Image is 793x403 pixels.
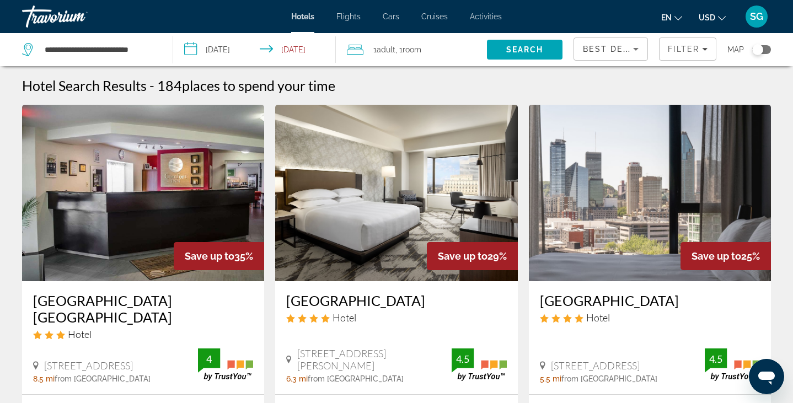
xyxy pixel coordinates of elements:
[583,45,640,53] span: Best Deals
[157,77,335,94] h2: 184
[540,311,760,324] div: 4 star Hotel
[551,359,640,372] span: [STREET_ADDRESS]
[198,348,253,381] img: TrustYou guest rating badge
[336,12,361,21] a: Flights
[22,77,147,94] h1: Hotel Search Results
[529,105,771,281] img: Griffintown Hotel
[506,45,544,54] span: Search
[487,40,562,60] button: Search
[198,352,220,366] div: 4
[744,45,771,55] button: Toggle map
[395,42,421,57] span: , 1
[668,45,699,53] span: Filter
[470,12,502,21] a: Activities
[583,42,639,56] mat-select: Sort by
[22,2,132,31] a: Travorium
[308,374,404,383] span: from [GEOGRAPHIC_DATA]
[22,105,264,281] img: Comfort Inn South Shore
[286,374,308,383] span: 6.3 mi
[286,311,506,324] div: 4 star Hotel
[275,105,517,281] img: Le Centre Sheraton Montreal Hotel
[182,77,335,94] span: places to spend your time
[297,347,452,372] span: [STREET_ADDRESS][PERSON_NAME]
[55,374,151,383] span: from [GEOGRAPHIC_DATA]
[427,242,518,270] div: 29%
[750,11,763,22] span: SG
[174,242,264,270] div: 35%
[586,311,610,324] span: Hotel
[540,292,760,309] a: [GEOGRAPHIC_DATA]
[452,352,474,366] div: 4.5
[333,311,356,324] span: Hotel
[403,45,421,54] span: Room
[286,292,506,309] a: [GEOGRAPHIC_DATA]
[661,9,682,25] button: Change language
[749,359,784,394] iframe: Bouton de lancement de la fenêtre de messagerie
[699,9,726,25] button: Change currency
[692,250,741,262] span: Save up to
[291,12,314,21] a: Hotels
[705,352,727,366] div: 4.5
[373,42,395,57] span: 1
[681,242,771,270] div: 25%
[438,250,487,262] span: Save up to
[173,33,335,66] button: Select check in and out date
[33,292,253,325] a: [GEOGRAPHIC_DATA] [GEOGRAPHIC_DATA]
[661,13,672,22] span: en
[421,12,448,21] a: Cruises
[68,328,92,340] span: Hotel
[452,348,507,381] img: TrustYou guest rating badge
[44,359,133,372] span: [STREET_ADDRESS]
[561,374,657,383] span: from [GEOGRAPHIC_DATA]
[705,348,760,381] img: TrustYou guest rating badge
[383,12,399,21] a: Cars
[699,13,715,22] span: USD
[33,328,253,340] div: 3 star Hotel
[659,37,716,61] button: Filters
[742,5,771,28] button: User Menu
[44,41,156,58] input: Search hotel destination
[336,33,487,66] button: Travelers: 1 adult, 0 children
[540,374,561,383] span: 5.5 mi
[185,250,234,262] span: Save up to
[33,374,55,383] span: 8.5 mi
[149,77,154,94] span: -
[727,42,744,57] span: Map
[377,45,395,54] span: Adult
